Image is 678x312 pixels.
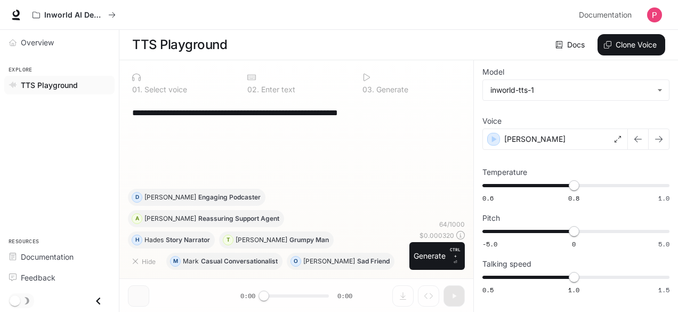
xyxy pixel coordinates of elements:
[86,290,110,312] button: Close drawer
[575,4,640,26] a: Documentation
[128,231,215,249] button: HHadesStory Narrator
[504,134,566,145] p: [PERSON_NAME]
[28,4,120,26] button: All workspaces
[166,237,210,243] p: Story Narrator
[128,253,162,270] button: Hide
[4,76,115,94] a: TTS Playground
[450,246,461,259] p: CTRL +
[483,80,669,100] div: inworld-tts-1
[482,260,531,268] p: Talking speed
[223,231,233,249] div: T
[482,117,502,125] p: Voice
[198,194,261,201] p: Engaging Podcaster
[128,210,284,227] button: A[PERSON_NAME]Reassuring Support Agent
[183,258,199,265] p: Mark
[4,33,115,52] a: Overview
[490,85,652,95] div: inworld-tts-1
[21,272,55,283] span: Feedback
[291,253,301,270] div: O
[236,237,287,243] p: [PERSON_NAME]
[132,210,142,227] div: A
[144,237,164,243] p: Hades
[247,86,259,93] p: 0 2 .
[568,194,579,203] span: 0.8
[409,242,465,270] button: GenerateCTRL +⏎
[44,11,104,20] p: Inworld AI Demos
[289,237,329,243] p: Grumpy Man
[144,194,196,201] p: [PERSON_NAME]
[142,86,187,93] p: Select voice
[553,34,589,55] a: Docs
[132,34,227,55] h1: TTS Playground
[201,258,278,265] p: Casual Conversationalist
[362,86,374,93] p: 0 3 .
[132,189,142,206] div: D
[482,285,494,294] span: 0.5
[259,86,295,93] p: Enter text
[21,79,78,91] span: TTS Playground
[598,34,665,55] button: Clone Voice
[644,4,665,26] button: User avatar
[482,194,494,203] span: 0.6
[4,268,115,287] a: Feedback
[303,258,355,265] p: [PERSON_NAME]
[658,285,669,294] span: 1.5
[132,86,142,93] p: 0 1 .
[357,258,390,265] p: Sad Friend
[482,239,497,249] span: -5.0
[647,7,662,22] img: User avatar
[198,215,279,222] p: Reassuring Support Agent
[144,215,196,222] p: [PERSON_NAME]
[21,37,54,48] span: Overview
[171,253,180,270] div: M
[166,253,282,270] button: MMarkCasual Conversationalist
[658,194,669,203] span: 1.0
[450,246,461,266] p: ⏎
[568,285,579,294] span: 1.0
[374,86,408,93] p: Generate
[579,9,632,22] span: Documentation
[482,68,504,76] p: Model
[482,214,500,222] p: Pitch
[482,169,527,176] p: Temperature
[21,251,74,262] span: Documentation
[287,253,394,270] button: O[PERSON_NAME]Sad Friend
[658,239,669,249] span: 5.0
[572,239,576,249] span: 0
[128,189,265,206] button: D[PERSON_NAME]Engaging Podcaster
[219,231,334,249] button: T[PERSON_NAME]Grumpy Man
[4,247,115,266] a: Documentation
[132,231,142,249] div: H
[10,294,20,306] span: Dark mode toggle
